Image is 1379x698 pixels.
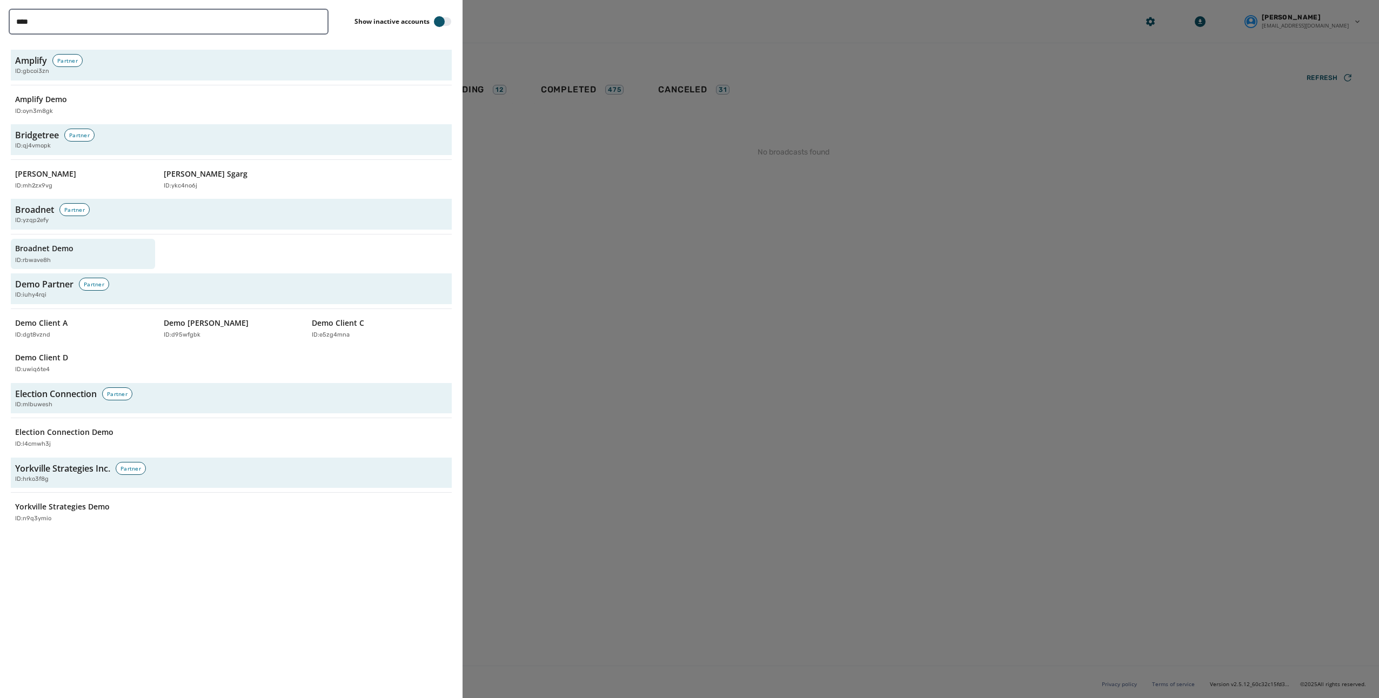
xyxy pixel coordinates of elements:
p: ID: rbwave8h [15,256,51,265]
p: ID: n9q3ymio [15,514,51,523]
span: ID: yzqp2efy [15,216,49,225]
button: BridgetreePartnerID:qj4vmopk [11,124,452,155]
p: [PERSON_NAME] [15,169,76,179]
div: Partner [102,387,132,400]
p: Election Connection Demo [15,427,113,438]
button: [PERSON_NAME]ID:mh2zx9vg [11,164,155,195]
button: Demo [PERSON_NAME]ID:d95wfgbk [159,313,304,344]
div: Partner [79,278,109,291]
div: Partner [116,462,146,475]
span: ID: hrko3f8g [15,475,49,484]
p: Broadnet Demo [15,243,73,254]
button: Election Connection DemoID:l4cmwh3j [11,422,155,453]
p: ID: uwiq6te4 [15,365,50,374]
h3: Bridgetree [15,129,59,142]
p: ID: dgt8vznd [15,331,50,340]
p: Amplify Demo [15,94,67,105]
span: ID: iuhy4rqi [15,291,46,300]
button: Demo Client DID:uwiq6te4 [11,348,155,379]
h3: Amplify [15,54,47,67]
span: ID: gbcoi3zn [15,67,49,76]
p: [PERSON_NAME] Sgarg [164,169,247,179]
button: AmplifyPartnerID:gbcoi3zn [11,50,452,80]
h3: Demo Partner [15,278,73,291]
div: Partner [59,203,90,216]
p: Demo Client C [312,318,364,328]
button: BroadnetPartnerID:yzqp2efy [11,199,452,230]
button: Election ConnectionPartnerID:mlbuwesh [11,383,452,414]
button: [PERSON_NAME] SgargID:ykc4no6j [159,164,304,195]
label: Show inactive accounts [354,17,430,26]
button: Amplify DemoID:oyn3m8gk [11,90,155,120]
button: Demo PartnerPartnerID:iuhy4rqi [11,273,452,304]
h3: Broadnet [15,203,54,216]
div: Partner [64,129,95,142]
p: ID: mh2zx9vg [15,182,52,191]
p: Demo Client A [15,318,68,328]
button: Broadnet DemoID:rbwave8h [11,239,155,270]
p: Demo Client D [15,352,68,363]
div: Partner [52,54,83,67]
p: ID: l4cmwh3j [15,440,51,449]
p: ID: oyn3m8gk [15,107,53,116]
span: ID: mlbuwesh [15,400,52,410]
button: Yorkville Strategies DemoID:n9q3ymio [11,497,155,528]
button: Demo Client CID:e5zg4mna [307,313,452,344]
p: ID: d95wfgbk [164,331,200,340]
p: ID: e5zg4mna [312,331,350,340]
button: Demo Client AID:dgt8vznd [11,313,155,344]
button: Yorkville Strategies Inc.PartnerID:hrko3f8g [11,458,452,488]
span: ID: qj4vmopk [15,142,51,151]
h3: Election Connection [15,387,97,400]
p: ID: ykc4no6j [164,182,197,191]
p: Yorkville Strategies Demo [15,501,110,512]
h3: Yorkville Strategies Inc. [15,462,110,475]
p: Demo [PERSON_NAME] [164,318,249,328]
